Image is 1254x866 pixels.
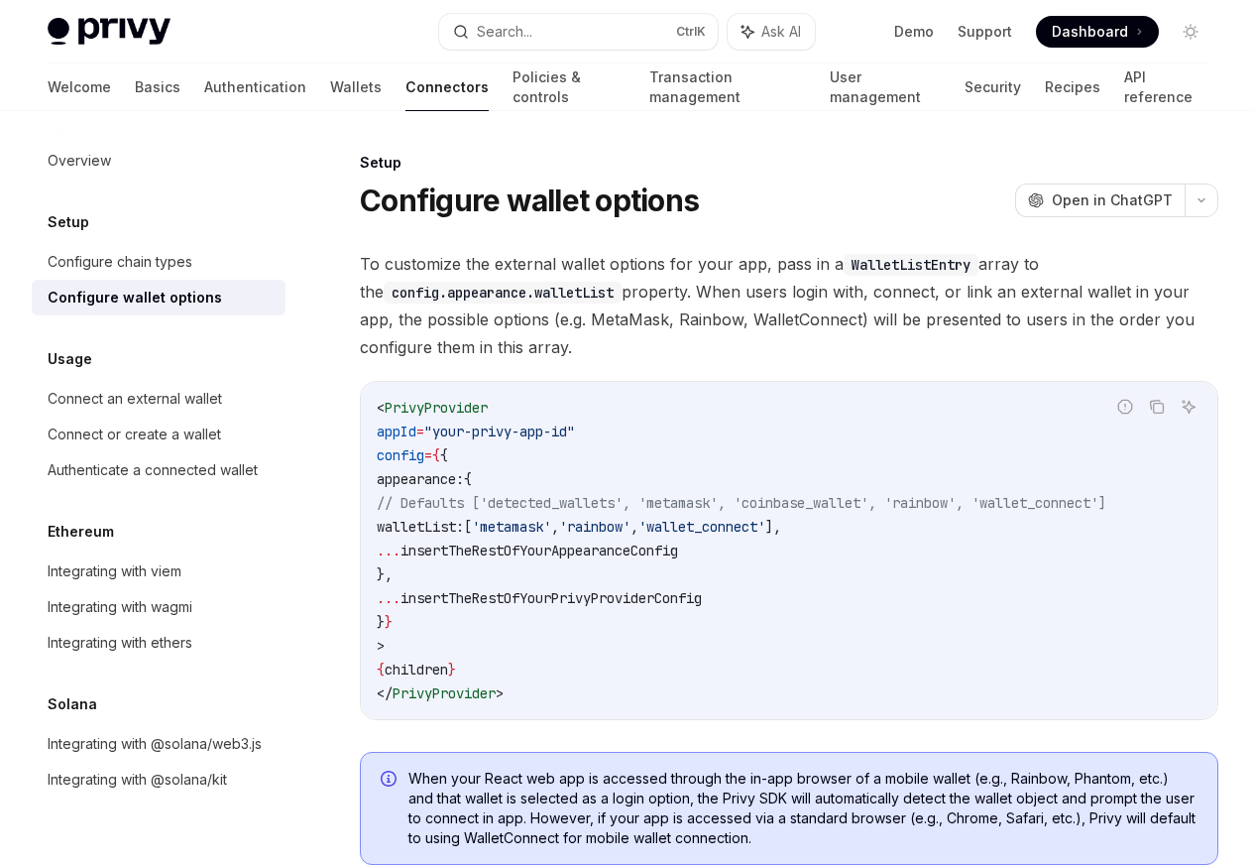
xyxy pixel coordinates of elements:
span: } [385,613,393,631]
div: Setup [360,153,1218,173]
a: Authentication [204,63,306,111]
a: Connect an external wallet [32,381,285,417]
button: Ask AI [1176,394,1201,420]
a: Integrating with viem [32,554,285,589]
span: ... [377,542,400,559]
div: Overview [48,149,111,173]
div: Integrating with @solana/web3.js [48,732,262,756]
h5: Usage [48,347,92,371]
a: Connectors [405,63,489,111]
h5: Ethereum [48,520,114,544]
span: Ask AI [761,22,801,42]
a: Authenticate a connected wallet [32,452,285,488]
span: [ [464,518,472,536]
a: Welcome [48,63,111,111]
div: Integrating with @solana/kit [48,768,227,792]
a: Integrating with @solana/web3.js [32,726,285,762]
div: Connect or create a wallet [48,423,221,446]
button: Search...CtrlK [439,14,718,50]
a: Wallets [330,63,382,111]
div: Authenticate a connected wallet [48,458,258,482]
div: Search... [477,20,532,44]
a: Configure chain types [32,244,285,280]
span: Open in ChatGPT [1052,190,1173,210]
div: Configure wallet options [48,286,222,309]
span: insertTheRestOfYourAppearanceConfig [400,542,678,559]
span: PrivyProvider [385,399,488,417]
h1: Configure wallet options [360,183,699,218]
span: 'wallet_connect' [638,518,765,536]
code: WalletListEntry [844,254,978,276]
span: config [377,446,424,464]
span: } [448,661,456,679]
span: }, [377,565,393,583]
a: Basics [135,63,180,111]
span: { [377,661,385,679]
span: { [440,446,448,464]
button: Open in ChatGPT [1015,184,1185,217]
span: > [496,684,504,702]
span: walletList: [377,518,464,536]
code: config.appearance.walletList [384,282,622,304]
span: = [416,423,424,440]
a: Configure wallet options [32,280,285,315]
a: Integrating with wagmi [32,589,285,625]
span: 'rainbow' [559,518,630,536]
span: { [432,446,440,464]
span: Ctrl K [676,24,706,40]
h5: Setup [48,210,89,234]
span: When your React web app is accessed through the in-app browser of a mobile wallet (e.g., Rainbow,... [408,769,1197,848]
svg: Info [381,771,400,791]
button: Ask AI [728,14,815,50]
span: appId [377,423,416,440]
img: light logo [48,18,171,46]
a: Policies & controls [513,63,626,111]
a: Integrating with ethers [32,625,285,661]
a: Overview [32,143,285,179]
a: Transaction management [649,63,806,111]
span: > [377,637,385,655]
span: } [377,613,385,631]
a: Recipes [1045,63,1100,111]
span: To customize the external wallet options for your app, pass in a array to the property. When user... [360,250,1218,361]
div: Integrating with ethers [48,631,192,655]
span: PrivyProvider [393,684,496,702]
a: Demo [894,22,934,42]
span: appearance: [377,470,464,488]
div: Connect an external wallet [48,387,222,411]
span: , [551,518,559,536]
span: = [424,446,432,464]
span: { [464,470,472,488]
button: Copy the contents from the code block [1144,394,1170,420]
h5: Solana [48,692,97,716]
a: Integrating with @solana/kit [32,762,285,798]
span: </ [377,684,393,702]
span: insertTheRestOfYourPrivyProviderConfig [400,589,702,607]
a: User management [830,63,941,111]
button: Toggle dark mode [1175,16,1206,48]
div: Integrating with wagmi [48,595,192,619]
div: Configure chain types [48,250,192,274]
span: , [630,518,638,536]
div: Integrating with viem [48,559,181,583]
span: < [377,399,385,417]
a: Support [958,22,1012,42]
span: Dashboard [1052,22,1128,42]
a: Dashboard [1036,16,1159,48]
span: // Defaults ['detected_wallets', 'metamask', 'coinbase_wallet', 'rainbow', 'wallet_connect'] [377,494,1106,512]
span: children [385,661,448,679]
span: "your-privy-app-id" [424,423,575,440]
span: 'metamask' [472,518,551,536]
span: ], [765,518,781,536]
a: Security [965,63,1021,111]
a: Connect or create a wallet [32,417,285,452]
a: API reference [1124,63,1206,111]
button: Report incorrect code [1112,394,1138,420]
span: ... [377,589,400,607]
